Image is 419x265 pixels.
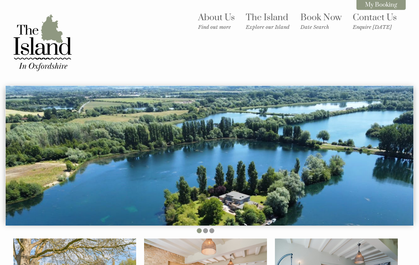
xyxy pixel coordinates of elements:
[9,9,76,76] img: The Island in Oxfordshire
[246,24,289,30] small: Explore our Island
[300,12,342,30] a: Book NowDate Search
[246,12,289,30] a: The IslandExplore our Island
[198,12,235,30] a: About UsFind out more
[300,24,342,30] small: Date Search
[198,24,235,30] small: Find out more
[353,24,397,30] small: Enquire [DATE]
[353,12,397,30] a: Contact UsEnquire [DATE]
